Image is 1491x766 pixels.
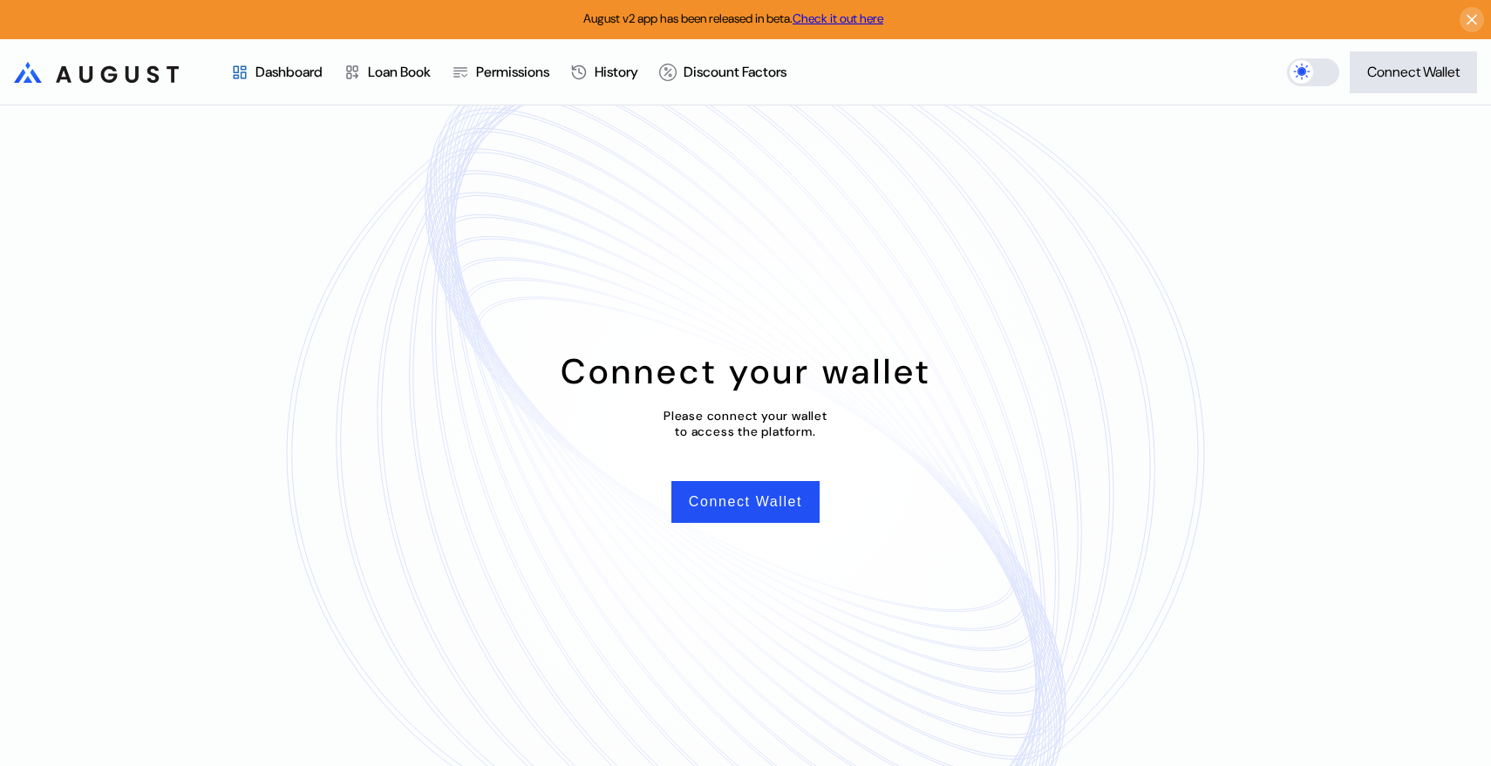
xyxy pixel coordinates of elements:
[583,10,883,26] span: August v2 app has been released in beta.
[560,40,649,105] a: History
[333,40,441,105] a: Loan Book
[793,10,883,26] a: Check it out here
[1350,51,1477,93] button: Connect Wallet
[1367,63,1460,81] div: Connect Wallet
[664,408,827,439] div: Please connect your wallet to access the platform.
[595,63,638,81] div: History
[684,63,786,81] div: Discount Factors
[476,63,549,81] div: Permissions
[671,481,820,523] button: Connect Wallet
[368,63,431,81] div: Loan Book
[561,349,931,394] div: Connect your wallet
[649,40,797,105] a: Discount Factors
[221,40,333,105] a: Dashboard
[441,40,560,105] a: Permissions
[255,63,323,81] div: Dashboard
